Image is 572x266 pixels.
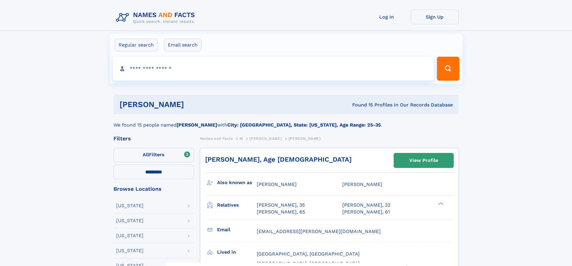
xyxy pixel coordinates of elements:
[120,101,268,108] h1: [PERSON_NAME]
[200,135,233,142] a: Names and Facts
[257,202,305,208] a: [PERSON_NAME], 35
[113,148,194,162] label: Filters
[437,57,459,81] button: Search Button
[217,178,257,188] h3: Also known as
[116,248,144,253] div: [US_STATE]
[394,153,453,168] a: View Profile
[257,181,297,187] span: [PERSON_NAME]
[113,10,200,26] img: Logo Names and Facts
[268,102,453,108] div: Found 15 Profiles In Our Records Database
[217,200,257,210] h3: Relatives
[250,135,282,142] a: [PERSON_NAME]
[205,156,352,163] a: [PERSON_NAME], Age [DEMOGRAPHIC_DATA]
[113,57,434,81] input: search input
[164,39,201,51] label: Email search
[289,136,321,141] span: [PERSON_NAME]
[113,136,194,141] div: Filters
[342,202,390,208] a: [PERSON_NAME], 32
[217,247,257,257] h3: Lived in
[116,218,144,223] div: [US_STATE]
[437,202,444,206] div: ❯
[363,10,411,24] a: Log In
[227,122,381,128] b: City: [GEOGRAPHIC_DATA], State: [US_STATE], Age Range: 25-35
[257,229,381,234] span: [EMAIL_ADDRESS][PERSON_NAME][DOMAIN_NAME]
[411,10,459,24] a: Sign Up
[240,136,243,141] span: M
[250,136,282,141] span: [PERSON_NAME]
[342,209,390,215] a: [PERSON_NAME], 61
[116,233,144,238] div: [US_STATE]
[342,181,382,187] span: [PERSON_NAME]
[257,209,305,215] a: [PERSON_NAME], 65
[240,135,243,142] a: M
[409,154,438,167] div: View Profile
[217,225,257,235] h3: Email
[257,251,360,257] span: [GEOGRAPHIC_DATA], [GEOGRAPHIC_DATA]
[177,122,217,128] b: [PERSON_NAME]
[113,186,194,192] div: Browse Locations
[113,114,459,129] div: We found 15 people named with .
[143,152,149,157] span: All
[115,39,158,51] label: Regular search
[116,203,144,208] div: [US_STATE]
